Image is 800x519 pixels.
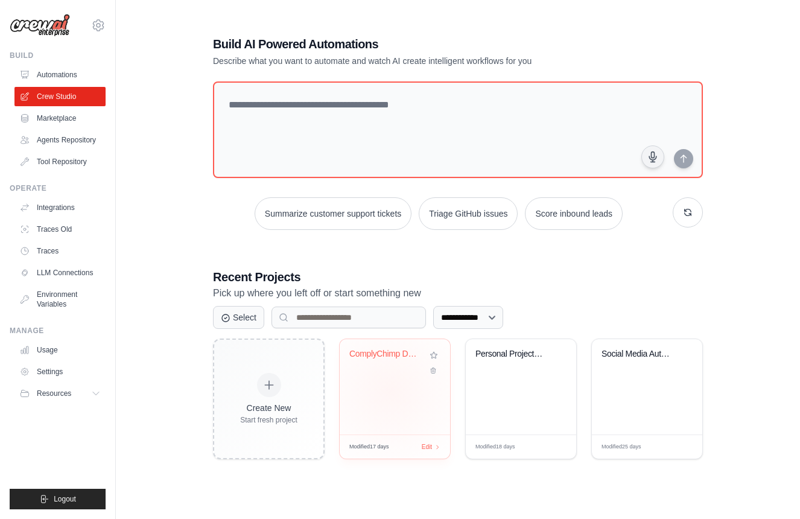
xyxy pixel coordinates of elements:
img: Logo [10,14,70,37]
div: Start fresh project [240,415,297,425]
span: Modified 18 days [475,443,515,451]
button: Select [213,306,264,329]
button: Resources [14,384,106,403]
a: Traces Old [14,220,106,239]
button: Add to favorites [427,349,440,362]
a: Automations [14,65,106,84]
button: Get new suggestions [673,197,703,228]
a: Marketplace [14,109,106,128]
button: Triage GitHub issues [419,197,518,230]
a: LLM Connections [14,263,106,282]
span: Edit [674,442,684,451]
a: Tool Repository [14,152,106,171]
a: Agents Repository [14,130,106,150]
span: Edit [422,442,432,451]
div: Social Media Automation Hub [602,349,675,360]
a: Crew Studio [14,87,106,106]
p: Pick up where you left off or start something new [213,285,703,301]
h3: Recent Projects [213,269,703,285]
a: Environment Variables [14,285,106,314]
button: Summarize customer support tickets [255,197,411,230]
span: Logout [54,494,76,504]
span: Resources [37,389,71,398]
h1: Build AI Powered Automations [213,36,618,53]
button: Score inbound leads [525,197,623,230]
p: Describe what you want to automate and watch AI create intelligent workflows for you [213,55,618,67]
div: Personal Project & Productivity Manager [475,349,548,360]
a: Traces [14,241,106,261]
div: Operate [10,183,106,193]
button: Logout [10,489,106,509]
div: Manage [10,326,106,336]
iframe: Chat Widget [740,461,800,519]
div: Create New [240,402,297,414]
a: Integrations [14,198,106,217]
a: Usage [14,340,106,360]
button: Delete project [427,365,440,377]
span: Edit [548,442,558,451]
div: ComplyChimp Deterministic Crypto Custody System [349,349,422,360]
div: Build [10,51,106,60]
button: Click to speak your automation idea [641,145,664,168]
a: Settings [14,362,106,381]
span: Modified 17 days [349,443,389,451]
span: Modified 25 days [602,443,641,451]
